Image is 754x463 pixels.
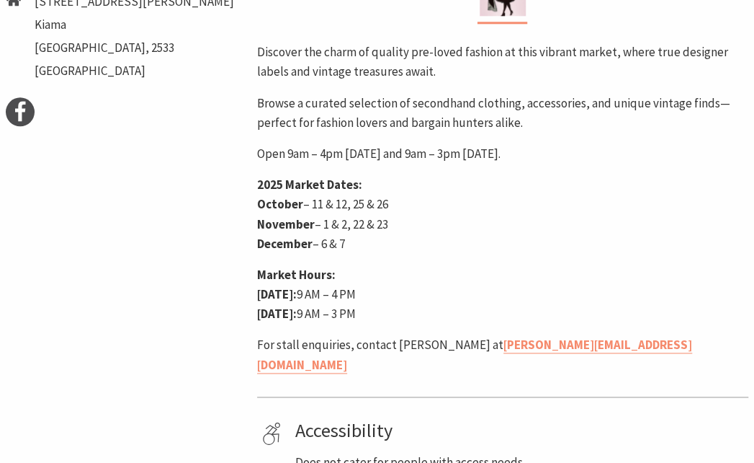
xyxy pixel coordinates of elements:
[257,265,748,325] p: 9 AM – 4 PM 9 AM – 3 PM
[257,335,748,374] p: For stall enquiries, contact [PERSON_NAME] at
[257,177,362,193] strong: 2025 Market Dates:
[257,175,748,254] p: – 11 & 12, 25 & 26 – 1 & 2, 22 & 23 – 6 & 7
[35,38,234,58] li: [GEOGRAPHIC_DATA], 2533
[257,337,692,373] a: [PERSON_NAME][EMAIL_ADDRESS][DOMAIN_NAME]
[257,216,315,232] strong: November
[35,61,234,81] li: [GEOGRAPHIC_DATA]
[257,236,313,252] strong: December
[257,94,748,133] p: Browse a curated selection of secondhand clothing, accessories, and unique vintage finds—perfect ...
[257,144,748,164] p: Open 9am – 4pm [DATE] and 9am – 3pm [DATE].
[35,15,234,35] li: Kiama
[295,419,743,442] h4: Accessibility
[257,43,748,81] p: Discover the charm of quality pre-loved fashion at this vibrant market, where true designer label...
[257,196,303,212] strong: October
[257,267,336,283] strong: Market Hours:
[257,306,297,322] strong: [DATE]:
[257,286,297,302] strong: [DATE]:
